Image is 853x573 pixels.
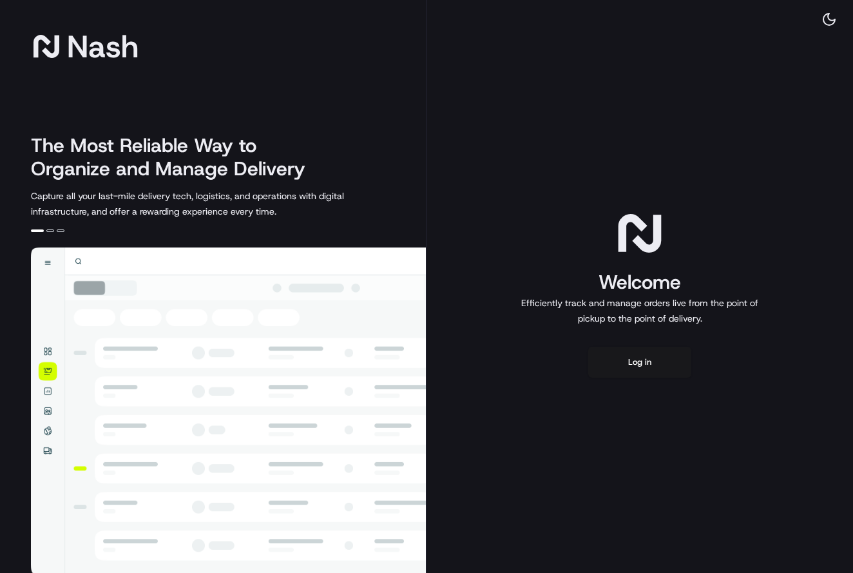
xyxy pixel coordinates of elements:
p: Efficiently track and manage orders live from the point of pickup to the point of delivery. [516,295,763,326]
span: Nash [67,34,139,59]
h2: The Most Reliable Way to Organize and Manage Delivery [31,134,320,180]
button: Log in [588,347,691,378]
p: Capture all your last-mile delivery tech, logistics, and operations with digital infrastructure, ... [31,188,402,219]
h1: Welcome [516,269,763,295]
